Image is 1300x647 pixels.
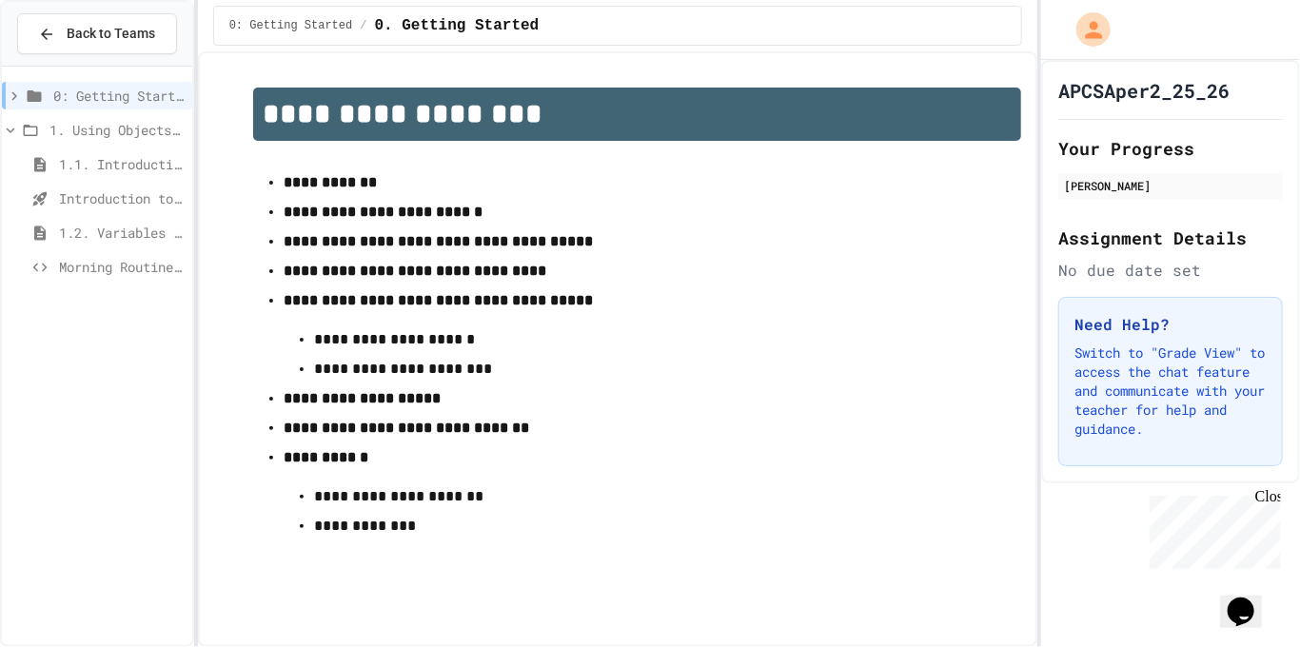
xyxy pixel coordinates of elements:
[375,14,540,37] span: 0. Getting Started
[1064,177,1277,194] div: [PERSON_NAME]
[1074,343,1267,439] p: Switch to "Grade View" to access the chat feature and communicate with your teacher for help and ...
[67,24,155,44] span: Back to Teams
[1058,77,1230,104] h1: APCSAper2_25_26
[59,257,185,277] span: Morning Routine Fix
[1074,313,1267,336] h3: Need Help?
[8,8,131,121] div: Chat with us now!Close
[229,18,353,33] span: 0: Getting Started
[360,18,366,33] span: /
[17,13,177,54] button: Back to Teams
[1142,488,1281,569] iframe: chat widget
[59,188,185,208] span: Introduction to Algorithms, Programming, and Compilers
[1220,571,1281,628] iframe: chat widget
[1058,135,1283,162] h2: Your Progress
[53,86,185,106] span: 0: Getting Started
[1058,225,1283,251] h2: Assignment Details
[59,223,185,243] span: 1.2. Variables and Data Types
[49,120,185,140] span: 1. Using Objects and Methods
[59,154,185,174] span: 1.1. Introduction to Algorithms, Programming, and Compilers
[1058,259,1283,282] div: No due date set
[1056,8,1115,51] div: My Account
